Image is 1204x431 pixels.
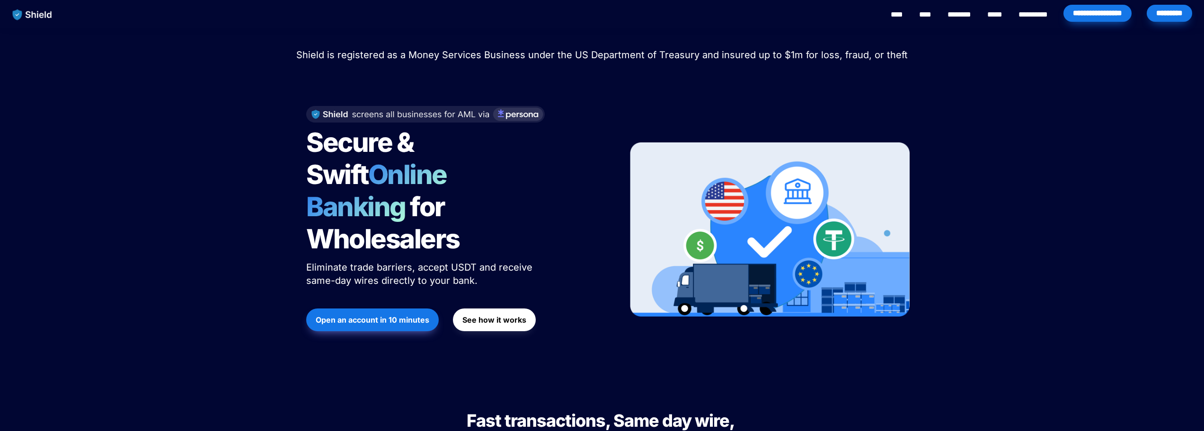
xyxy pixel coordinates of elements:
[306,308,439,331] button: Open an account in 10 minutes
[306,262,535,286] span: Eliminate trade barriers, accept USDT and receive same-day wires directly to your bank.
[306,191,460,255] span: for Wholesalers
[306,126,418,191] span: Secure & Swift
[306,304,439,336] a: Open an account in 10 minutes
[316,315,429,325] strong: Open an account in 10 minutes
[306,158,456,223] span: Online Banking
[8,5,57,25] img: website logo
[453,308,536,331] button: See how it works
[462,315,526,325] strong: See how it works
[453,304,536,336] a: See how it works
[296,49,908,61] span: Shield is registered as a Money Services Business under the US Department of Treasury and insured...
